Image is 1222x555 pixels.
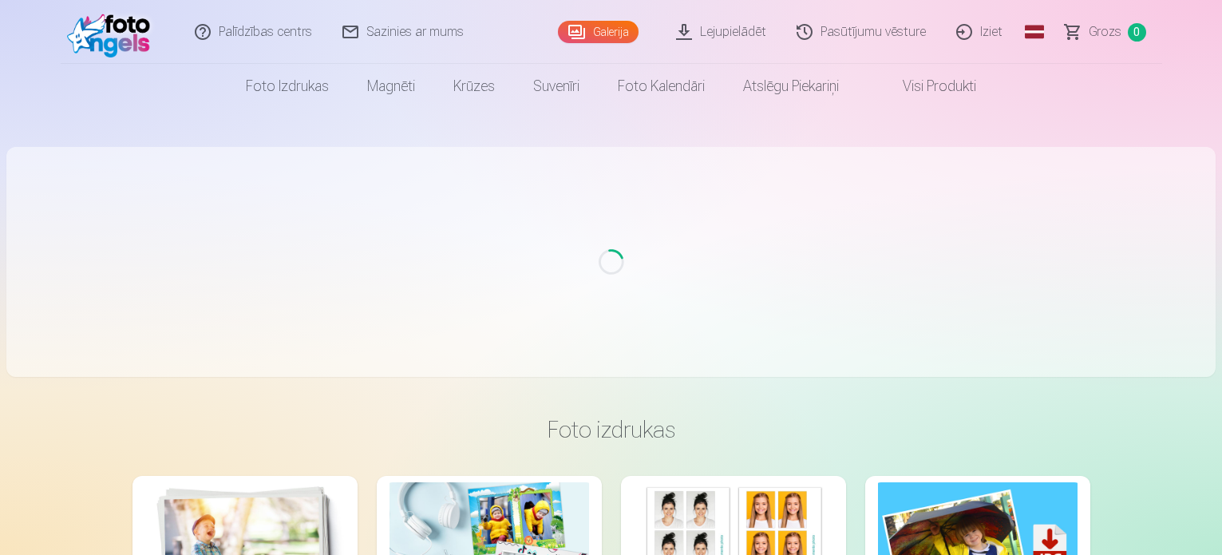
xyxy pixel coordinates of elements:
a: Foto izdrukas [227,64,348,109]
span: Grozs [1089,22,1121,42]
a: Suvenīri [514,64,599,109]
a: Krūzes [434,64,514,109]
a: Galerija [558,21,639,43]
a: Foto kalendāri [599,64,724,109]
a: Visi produkti [858,64,995,109]
img: /fa1 [67,6,159,57]
a: Atslēgu piekariņi [724,64,858,109]
span: 0 [1128,23,1146,42]
h3: Foto izdrukas [145,415,1078,444]
a: Magnēti [348,64,434,109]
